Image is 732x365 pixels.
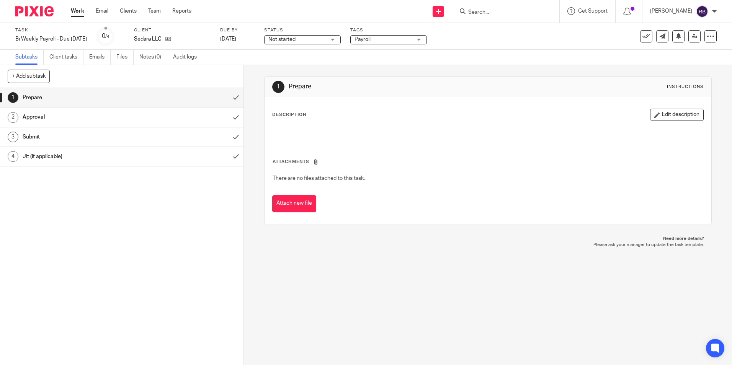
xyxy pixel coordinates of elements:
div: Bi Weekly Payroll - Due [DATE] [15,35,87,43]
a: Email [96,7,108,15]
button: Edit description [650,109,704,121]
div: 3 [8,132,18,142]
a: Clients [120,7,137,15]
button: Attach new file [272,195,316,212]
span: [DATE] [220,36,236,42]
h1: Prepare [23,92,154,103]
p: Need more details? [272,236,704,242]
a: Work [71,7,84,15]
label: Due by [220,27,255,33]
a: Team [148,7,161,15]
a: Files [116,50,134,65]
a: Audit logs [173,50,203,65]
div: 4 [8,151,18,162]
h1: Submit [23,131,154,143]
p: [PERSON_NAME] [650,7,692,15]
label: Status [264,27,341,33]
h1: JE (if applicable) [23,151,154,162]
div: 1 [272,81,284,93]
a: Reports [172,7,191,15]
div: 0 [102,32,109,41]
div: 2 [8,112,18,123]
a: Notes (0) [139,50,167,65]
span: Not started [268,37,296,42]
button: + Add subtask [8,70,50,83]
p: Sedara LLC [134,35,162,43]
h1: Prepare [289,83,504,91]
img: Pixie [15,6,54,16]
div: 1 [8,92,18,103]
label: Tags [350,27,427,33]
span: Get Support [578,8,608,14]
p: Description [272,112,306,118]
a: Subtasks [15,50,44,65]
label: Task [15,27,87,33]
span: There are no files attached to this task. [273,176,365,181]
div: Bi Weekly Payroll - Due Wednesday [15,35,87,43]
a: Client tasks [49,50,83,65]
small: /4 [105,34,109,39]
img: svg%3E [696,5,708,18]
span: Attachments [273,160,309,164]
h1: Approval [23,111,154,123]
div: Instructions [667,84,704,90]
label: Client [134,27,211,33]
p: Please ask your manager to update the task template. [272,242,704,248]
span: Payroll [355,37,371,42]
a: Emails [89,50,111,65]
input: Search [467,9,536,16]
